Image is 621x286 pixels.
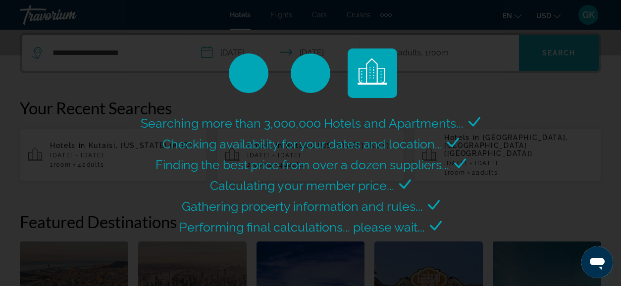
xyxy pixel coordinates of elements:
[182,199,423,214] span: Gathering property information and rules...
[179,220,425,235] span: Performing final calculations... please wait...
[162,137,442,151] span: Checking availability for your dates and location...
[141,116,464,131] span: Searching more than 3,000,000 Hotels and Apartments...
[210,178,394,193] span: Calculating your member price...
[155,157,449,172] span: Finding the best price from over a dozen suppliers...
[581,246,613,278] iframe: Кнопка запуска окна обмена сообщениями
